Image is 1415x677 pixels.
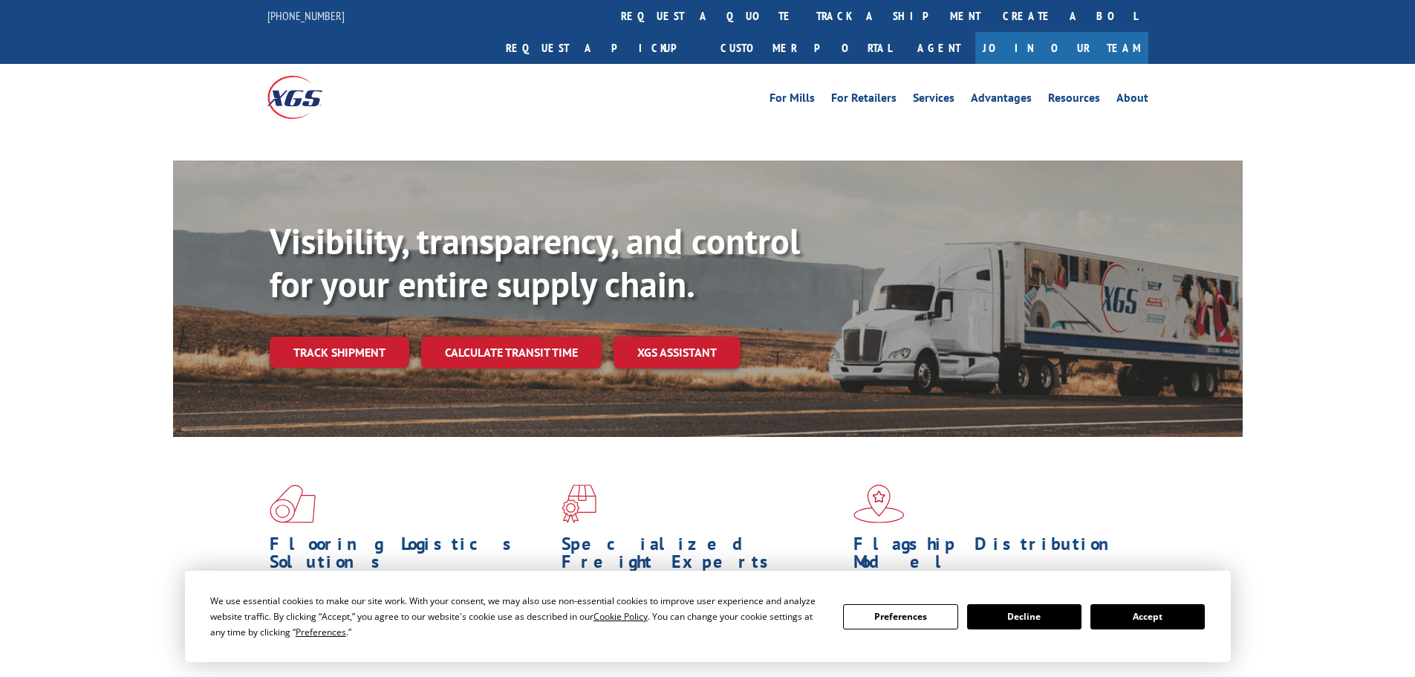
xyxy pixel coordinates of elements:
[831,92,897,108] a: For Retailers
[270,535,550,578] h1: Flooring Logistics Solutions
[770,92,815,108] a: For Mills
[185,571,1231,662] div: Cookie Consent Prompt
[971,92,1032,108] a: Advantages
[267,8,345,23] a: [PHONE_NUMBER]
[709,32,902,64] a: Customer Portal
[1048,92,1100,108] a: Resources
[210,593,825,640] div: We use essential cookies to make our site work. With your consent, we may also use non-essential ...
[270,485,316,523] img: xgs-icon-total-supply-chain-intelligence-red
[1116,92,1148,108] a: About
[270,218,800,307] b: Visibility, transparency, and control for your entire supply chain.
[296,626,346,638] span: Preferences
[902,32,975,64] a: Agent
[421,337,602,369] a: Calculate transit time
[593,610,648,623] span: Cookie Policy
[843,604,957,629] button: Preferences
[495,32,709,64] a: Request a pickup
[975,32,1148,64] a: Join Our Team
[853,535,1134,578] h1: Flagship Distribution Model
[1090,604,1205,629] button: Accept
[614,337,741,369] a: XGS ASSISTANT
[853,485,905,523] img: xgs-icon-flagship-distribution-model-red
[562,535,842,578] h1: Specialized Freight Experts
[270,337,409,368] a: Track shipment
[967,604,1081,629] button: Decline
[913,92,954,108] a: Services
[562,485,596,523] img: xgs-icon-focused-on-flooring-red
